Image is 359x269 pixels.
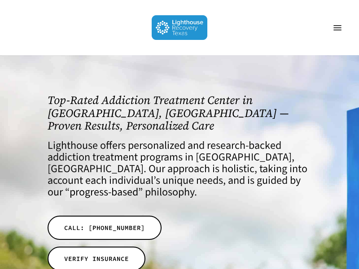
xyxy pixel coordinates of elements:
[152,15,208,40] img: Lighthouse Recovery Texas
[48,140,311,198] h4: Lighthouse offers personalized and research-backed addiction treatment programs in [GEOGRAPHIC_DA...
[328,23,346,32] a: Navigation Menu
[70,184,138,200] a: progress-based
[48,216,162,240] a: CALL: [PHONE_NUMBER]
[64,223,145,232] span: CALL: [PHONE_NUMBER]
[48,94,311,132] h1: Top-Rated Addiction Treatment Center in [GEOGRAPHIC_DATA], [GEOGRAPHIC_DATA] — Proven Results, Pe...
[64,254,129,263] span: VERIFY INSURANCE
